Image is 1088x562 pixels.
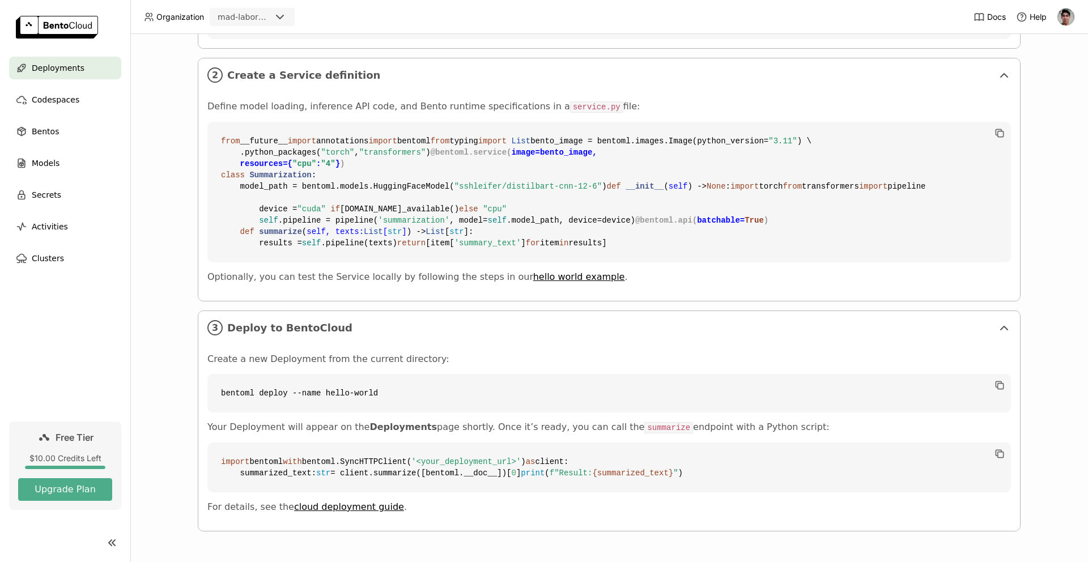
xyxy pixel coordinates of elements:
span: self [302,239,321,248]
span: None [707,182,726,191]
span: from [221,137,240,146]
span: "4" [321,159,335,168]
span: str [388,227,402,236]
span: "cpu" [483,205,507,214]
span: str [316,469,330,478]
span: import [478,137,507,146]
span: batchable= [697,216,764,225]
span: def [607,182,621,191]
span: "cuda" [297,205,325,214]
code: bentoml bentoml.SyncHTTPClient( ) client: summarized_text: = client.summarize([bentoml.__doc__])[... [207,442,1011,492]
img: logo [16,16,98,39]
span: def [240,227,254,236]
span: Free Tier [56,432,93,443]
p: Optionally, you can test the Service locally by following the steps in our . [207,271,1011,283]
span: List [512,137,531,146]
span: Docs [987,12,1006,22]
a: Clusters [9,247,121,270]
span: {summarized_text} [592,469,673,478]
span: self, texts: [ ] [307,227,406,236]
span: from [431,137,450,146]
span: @bentoml.api( ) [635,216,768,225]
span: Bentos [32,125,59,138]
span: with [283,457,302,466]
span: "3.11" [768,137,797,146]
p: Create a new Deployment from the current directory: [207,354,1011,365]
span: as [526,457,535,466]
span: self [259,216,278,225]
p: For details, see the . [207,501,1011,513]
span: Organization [156,12,204,22]
span: import [730,182,759,191]
span: Codespaces [32,93,79,107]
a: Docs [974,11,1006,23]
p: Define model loading, inference API code, and Bento runtime specifications in a file: [207,101,1011,113]
span: return [397,239,426,248]
span: __init__ [626,182,664,191]
a: cloud deployment guide [294,501,404,512]
span: for [526,239,540,248]
span: from [783,182,802,191]
a: Bentos [9,120,121,143]
span: List [364,227,383,236]
span: summarize [259,227,302,236]
span: "sshleifer/distilbart-cnn-12-6" [454,182,602,191]
a: Models [9,152,121,174]
span: class [221,171,245,180]
span: Clusters [32,252,64,265]
code: service.py [570,101,623,113]
img: Syafiq Kamarul Azman [1057,8,1074,25]
span: 0 [512,469,516,478]
span: Activities [32,220,68,233]
div: $10.00 Credits Left [18,453,112,463]
a: Free Tier$10.00 Credits LeftUpgrade Plan [9,421,121,510]
span: if [330,205,340,214]
span: print [521,469,545,478]
span: import [288,137,316,146]
input: Selected mad-laboratory. [272,12,273,23]
div: 2Create a Service definition [198,58,1020,92]
span: Deploy to BentoCloud [227,322,993,334]
span: import [368,137,397,146]
span: self [669,182,688,191]
a: Secrets [9,184,121,206]
code: bentoml deploy --name hello-world [207,374,1011,412]
span: else [459,205,478,214]
p: Your Deployment will appear on the page shortly. Once it’s ready, you can call the endpoint with ... [207,421,1011,433]
code: summarize [644,422,693,433]
span: str [449,227,464,236]
span: List [426,227,445,236]
span: 'summarization' [378,216,449,225]
span: import [221,457,249,466]
span: Models [32,156,59,170]
span: '<your_deployment_url>' [411,457,521,466]
strong: Deployments [369,421,437,432]
div: 3Deploy to BentoCloud [198,311,1020,344]
span: 'summary_text' [454,239,521,248]
span: Create a Service definition [227,69,993,82]
a: Activities [9,215,121,238]
span: f"Result: " [550,469,678,478]
span: "transformers" [359,148,426,157]
span: "torch" [321,148,354,157]
button: Upgrade Plan [18,478,112,501]
span: Help [1030,12,1047,22]
span: in [559,239,569,248]
span: self [488,216,507,225]
div: mad-laboratory [218,11,271,23]
i: 2 [207,67,223,83]
code: __future__ annotations bentoml typing bento_image = bentoml.images.Image(python_version= ) \ .pyt... [207,122,1011,262]
span: import [859,182,887,191]
a: Codespaces [9,88,121,111]
span: True [745,216,764,225]
span: Summarization [249,171,311,180]
i: 3 [207,320,223,335]
span: Secrets [32,188,61,202]
span: Deployments [32,61,84,75]
span: "cpu" [292,159,316,168]
div: Help [1016,11,1047,23]
a: hello world example [533,271,625,282]
a: Deployments [9,57,121,79]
